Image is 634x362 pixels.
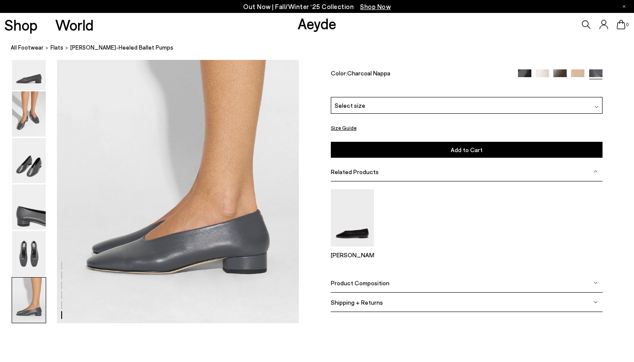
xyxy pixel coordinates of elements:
[12,231,46,276] img: Delia Low-Heeled Ballet Pumps - Image 5
[11,43,44,52] a: All Footwear
[331,70,509,80] div: Color:
[12,45,46,90] img: Delia Low-Heeled Ballet Pumps - Image 1
[55,17,94,32] a: World
[617,20,625,29] a: 0
[331,299,383,306] span: Shipping + Returns
[331,189,374,247] img: Kirsten Ballet Flats
[625,22,630,27] span: 0
[50,44,63,51] span: flats
[331,279,389,287] span: Product Composition
[11,36,634,60] nav: breadcrumb
[50,43,63,52] a: flats
[593,300,598,305] img: svg%3E
[331,168,379,175] span: Related Products
[360,3,391,10] span: Navigate to /collections/new-in
[347,70,390,77] span: Charcoal Nappa
[593,281,598,285] img: svg%3E
[70,43,173,52] span: [PERSON_NAME]-Heeled Ballet Pumps
[594,105,599,109] img: svg%3E
[12,184,46,230] img: Delia Low-Heeled Ballet Pumps - Image 4
[243,1,391,12] p: Out Now | Fall/Winter ‘25 Collection
[298,14,336,32] a: Aeyde
[4,17,38,32] a: Shop
[331,252,374,259] p: [PERSON_NAME]
[331,142,603,158] button: Add to Cart
[331,122,357,133] button: Size Guide
[451,147,483,154] span: Add to Cart
[331,241,374,259] a: Kirsten Ballet Flats [PERSON_NAME]
[12,278,46,323] img: Delia Low-Heeled Ballet Pumps - Image 6
[335,101,365,110] span: Select size
[593,170,598,174] img: svg%3E
[12,91,46,137] img: Delia Low-Heeled Ballet Pumps - Image 2
[12,138,46,183] img: Delia Low-Heeled Ballet Pumps - Image 3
